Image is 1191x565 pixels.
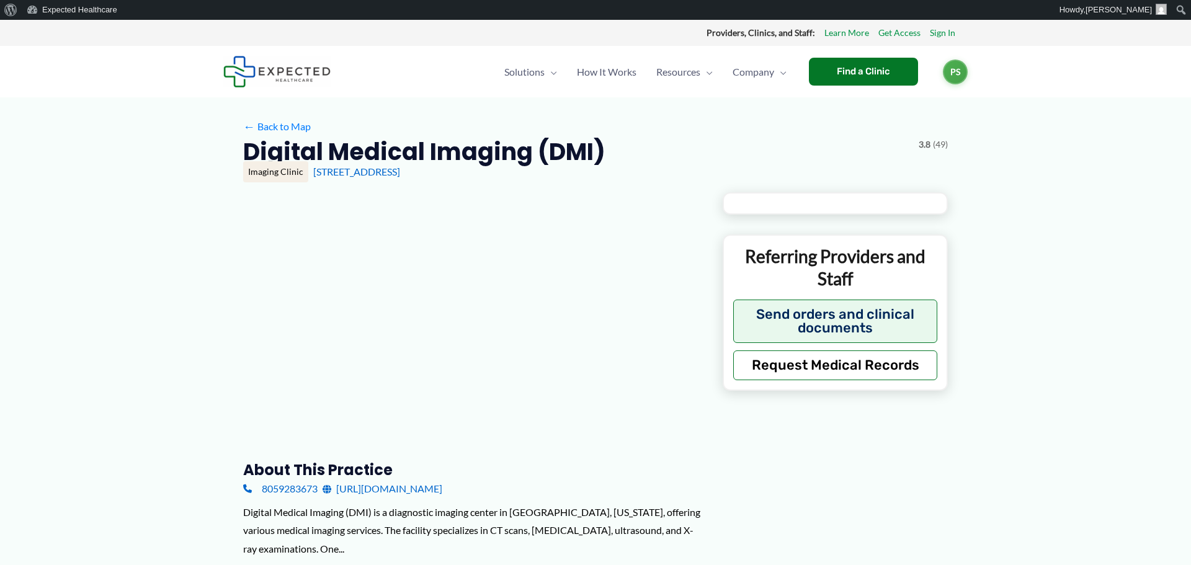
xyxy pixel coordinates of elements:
a: ←Back to Map [243,117,311,136]
span: Menu Toggle [700,50,713,94]
a: [STREET_ADDRESS] [313,166,400,177]
button: Send orders and clinical documents [733,300,937,343]
a: Find a Clinic [809,58,918,86]
span: ← [243,120,255,132]
span: (49) [933,136,948,153]
h3: About this practice [243,460,703,479]
a: Get Access [878,25,921,41]
nav: Primary Site Navigation [494,50,796,94]
strong: Providers, Clinics, and Staff: [707,27,815,38]
a: How It Works [567,50,646,94]
img: Expected Healthcare Logo - side, dark font, small [223,56,331,87]
div: Digital Medical Imaging (DMI) is a diagnostic imaging center in [GEOGRAPHIC_DATA], [US_STATE], of... [243,503,703,558]
div: Imaging Clinic [243,161,308,182]
span: How It Works [577,50,636,94]
span: Solutions [504,50,545,94]
a: [URL][DOMAIN_NAME] [323,479,442,498]
a: 8059283673 [243,479,318,498]
span: Company [733,50,774,94]
a: PS [943,60,968,84]
a: ResourcesMenu Toggle [646,50,723,94]
a: Sign In [930,25,955,41]
button: Request Medical Records [733,350,937,380]
span: [PERSON_NAME] [1086,5,1152,14]
span: Resources [656,50,700,94]
a: CompanyMenu Toggle [723,50,796,94]
span: Menu Toggle [545,50,557,94]
p: Referring Providers and Staff [733,245,937,290]
span: Menu Toggle [774,50,787,94]
a: Learn More [824,25,869,41]
span: 3.8 [919,136,930,153]
a: SolutionsMenu Toggle [494,50,567,94]
h2: Digital Medical Imaging (DMI) [243,136,605,167]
